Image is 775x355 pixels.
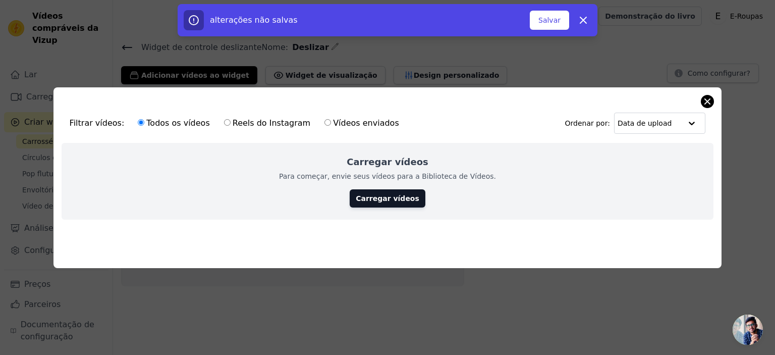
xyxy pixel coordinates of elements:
font: Carregar vídeos [347,157,428,167]
font: Salvar [538,16,561,24]
font: Carregar vídeos [356,194,419,202]
font: Vídeos enviados [333,118,399,128]
div: Bate-papo aberto [733,315,763,345]
font: alterações não salvas [210,15,298,25]
font: Filtrar vídeos: [70,118,125,128]
font: Para começar, envie seus vídeos para a Biblioteca de Vídeos. [279,172,496,180]
button: Fechar modal [701,95,713,108]
button: Salvar [530,11,569,30]
font: Reels do Instagram [233,118,310,128]
font: Todos os vídeos [146,118,209,128]
font: Ordenar por: [565,119,610,127]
